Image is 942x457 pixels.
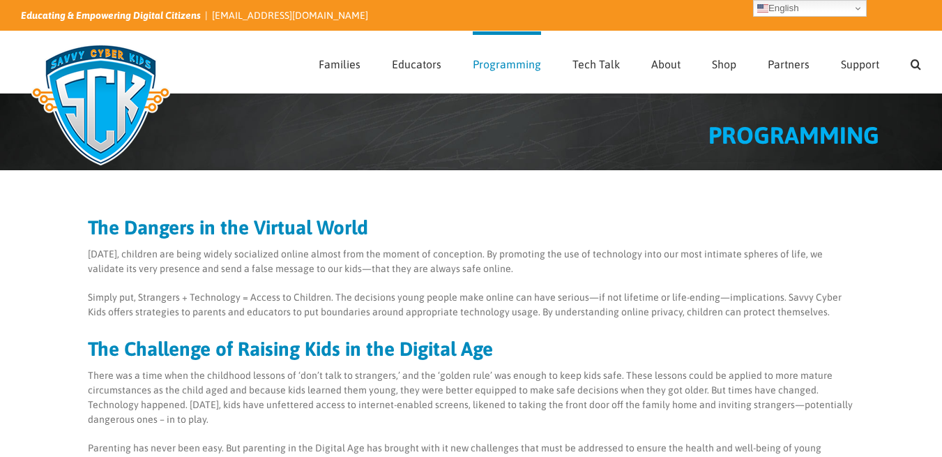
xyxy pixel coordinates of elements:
[319,59,360,70] span: Families
[841,59,879,70] span: Support
[651,31,681,93] a: About
[392,31,441,93] a: Educators
[473,59,541,70] span: Programming
[768,31,810,93] a: Partners
[768,59,810,70] span: Partners
[911,31,921,93] a: Search
[757,3,768,14] img: en
[88,247,855,276] p: [DATE], children are being widely socialized online almost from the moment of conception. By prom...
[21,35,181,174] img: Savvy Cyber Kids Logo
[319,31,360,93] a: Families
[572,59,620,70] span: Tech Talk
[88,368,855,427] p: There was a time when the childhood lessons of ‘don’t talk to strangers,’ and the ‘golden rule’ w...
[88,216,368,239] strong: The Dangers in the Virtual World
[88,339,855,359] h2: The Challenge of Raising Kids in the Digital Age
[21,10,201,21] i: Educating & Empowering Digital Citizens
[319,31,921,93] nav: Main Menu
[712,31,736,93] a: Shop
[712,59,736,70] span: Shop
[212,10,368,21] a: [EMAIL_ADDRESS][DOMAIN_NAME]
[88,290,855,320] p: Simply put, Strangers + Technology = Access to Children. The decisions young people make online c...
[572,31,620,93] a: Tech Talk
[392,59,441,70] span: Educators
[841,31,879,93] a: Support
[708,121,879,149] span: PROGRAMMING
[651,59,681,70] span: About
[473,31,541,93] a: Programming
